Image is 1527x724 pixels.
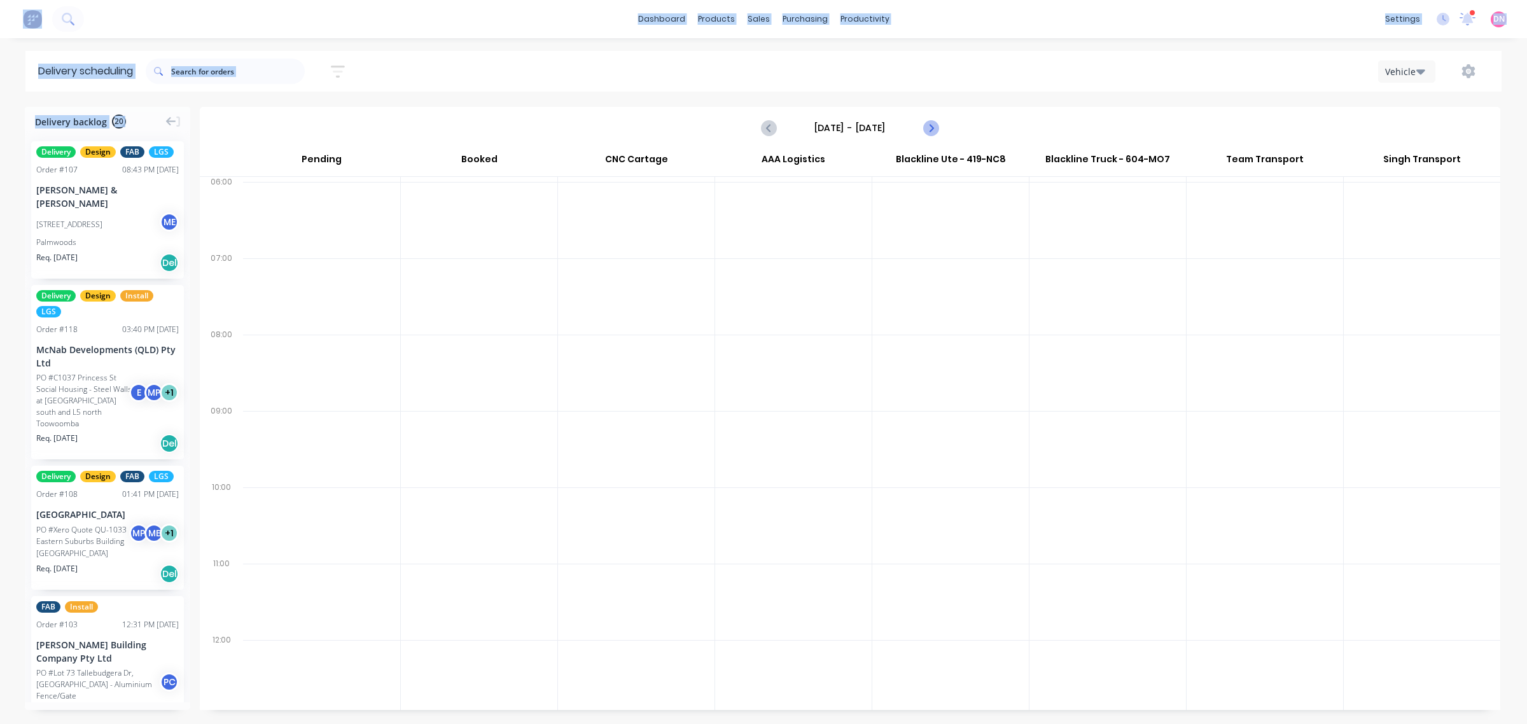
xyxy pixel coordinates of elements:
[160,434,179,453] div: Del
[36,306,61,317] span: LGS
[36,418,179,429] div: Toowoomba
[692,10,741,29] div: products
[1385,65,1422,78] div: Vehicle
[36,601,60,613] span: FAB
[120,146,144,158] span: FAB
[36,702,179,713] div: [GEOGRAPHIC_DATA]
[144,524,164,543] div: M E
[144,383,164,402] div: M P
[36,563,78,574] span: Req. [DATE]
[1187,148,1343,176] div: Team Transport
[112,115,126,129] span: 20
[65,601,98,613] span: Install
[741,10,776,29] div: sales
[149,146,174,158] span: LGS
[200,480,243,556] div: 10:00
[36,638,179,665] div: [PERSON_NAME] Building Company Pty Ltd
[23,10,42,29] img: Factory
[558,148,715,176] div: CNC Cartage
[36,324,78,335] div: Order # 118
[1378,60,1435,83] button: Vehicle
[36,619,78,630] div: Order # 103
[1029,148,1186,176] div: Blackline Truck - 604-MO7
[776,10,834,29] div: purchasing
[715,148,872,176] div: AAA Logistics
[834,10,896,29] div: productivity
[200,251,243,327] div: 07:00
[160,253,179,272] div: Del
[122,489,179,500] div: 01:41 PM [DATE]
[36,290,76,302] span: Delivery
[36,343,179,370] div: McNab Developments (QLD) Pty Ltd
[632,10,692,29] a: dashboard
[200,403,243,480] div: 09:00
[160,672,179,692] div: P C
[200,556,243,632] div: 11:00
[120,471,144,482] span: FAB
[171,59,305,84] input: Search for orders
[36,433,78,444] span: Req. [DATE]
[120,290,153,302] span: Install
[243,148,400,176] div: Pending
[122,619,179,630] div: 12:31 PM [DATE]
[129,383,148,402] div: E
[36,146,76,158] span: Delivery
[36,237,179,248] div: Palmwoods
[1379,10,1426,29] div: settings
[36,548,179,559] div: [GEOGRAPHIC_DATA]
[149,471,174,482] span: LGS
[200,327,243,403] div: 08:00
[36,471,76,482] span: Delivery
[36,183,179,210] div: [PERSON_NAME] & [PERSON_NAME]
[35,115,107,129] span: Delivery backlog
[200,174,243,251] div: 06:00
[200,632,243,709] div: 12:00
[36,164,78,176] div: Order # 107
[36,489,78,500] div: Order # 108
[160,212,179,232] div: M E
[80,146,116,158] span: Design
[1493,13,1505,25] span: DN
[80,290,116,302] span: Design
[36,667,164,702] div: PO #Lot 73 Tallebudgera Dr, [GEOGRAPHIC_DATA] - Aluminium Fence/Gate
[80,471,116,482] span: Design
[36,524,133,547] div: PO #Xero Quote QU-1033 Eastern Suburbs Building
[160,524,179,543] div: + 1
[36,252,78,263] span: Req. [DATE]
[160,564,179,583] div: Del
[1344,148,1500,176] div: Singh Transport
[872,148,1029,176] div: Blackline Ute - 419-NC8
[36,508,179,521] div: [GEOGRAPHIC_DATA]
[401,148,557,176] div: Booked
[122,164,179,176] div: 08:43 PM [DATE]
[122,324,179,335] div: 03:40 PM [DATE]
[36,372,133,418] div: PO #C1037 Princess St Social Housing - Steel Walls at [GEOGRAPHIC_DATA] south and L5 north
[160,383,179,402] div: + 1
[129,524,148,543] div: M P
[36,219,102,230] div: [STREET_ADDRESS]
[25,51,146,92] div: Delivery scheduling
